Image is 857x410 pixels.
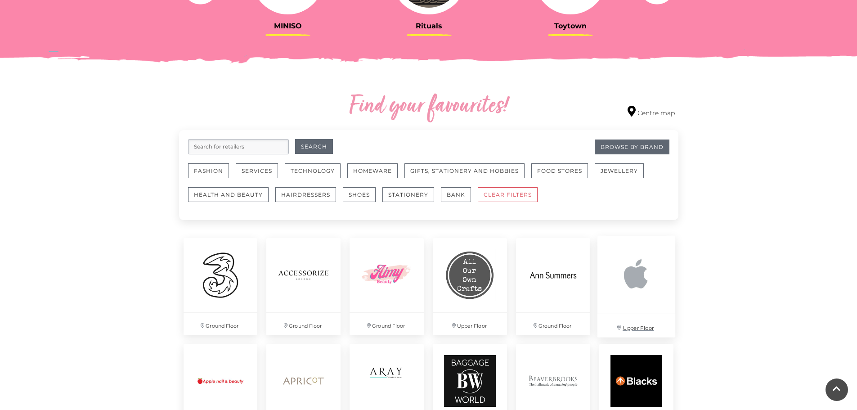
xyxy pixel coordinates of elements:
[188,187,275,211] a: Health and Beauty
[531,163,588,178] button: Food Stores
[188,187,269,202] button: Health and Beauty
[343,187,376,202] button: Shoes
[347,163,404,187] a: Homeware
[382,187,441,211] a: Stationery
[382,187,434,202] button: Stationery
[265,92,593,121] h2: Find your favourites!
[595,163,644,178] button: Jewellery
[597,314,675,337] p: Upper Floor
[188,139,289,154] input: Search for retailers
[592,231,680,342] a: Upper Floor
[433,313,507,335] p: Upper Floor
[347,163,398,178] button: Homeware
[343,187,382,211] a: Shoes
[275,187,336,202] button: Hairdressers
[236,163,285,187] a: Services
[179,234,262,339] a: Ground Floor
[512,234,595,339] a: Ground Floor
[441,187,478,211] a: Bank
[285,163,341,178] button: Technology
[531,163,595,187] a: Food Stores
[516,313,590,335] p: Ground Floor
[365,22,493,30] h3: Rituals
[595,140,669,154] a: Browse By Brand
[350,313,424,335] p: Ground Floor
[628,106,675,118] a: Centre map
[295,139,333,154] button: Search
[275,187,343,211] a: Hairdressers
[478,187,538,202] button: CLEAR FILTERS
[345,234,428,339] a: Ground Floor
[285,163,347,187] a: Technology
[184,313,258,335] p: Ground Floor
[404,163,531,187] a: Gifts, Stationery and Hobbies
[441,187,471,202] button: Bank
[262,234,345,339] a: Ground Floor
[404,163,525,178] button: Gifts, Stationery and Hobbies
[188,163,229,178] button: Fashion
[188,163,236,187] a: Fashion
[224,22,352,30] h3: MINISO
[428,234,512,339] a: Upper Floor
[595,163,651,187] a: Jewellery
[266,313,341,335] p: Ground Floor
[236,163,278,178] button: Services
[507,22,634,30] h3: Toytown
[478,187,544,211] a: CLEAR FILTERS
